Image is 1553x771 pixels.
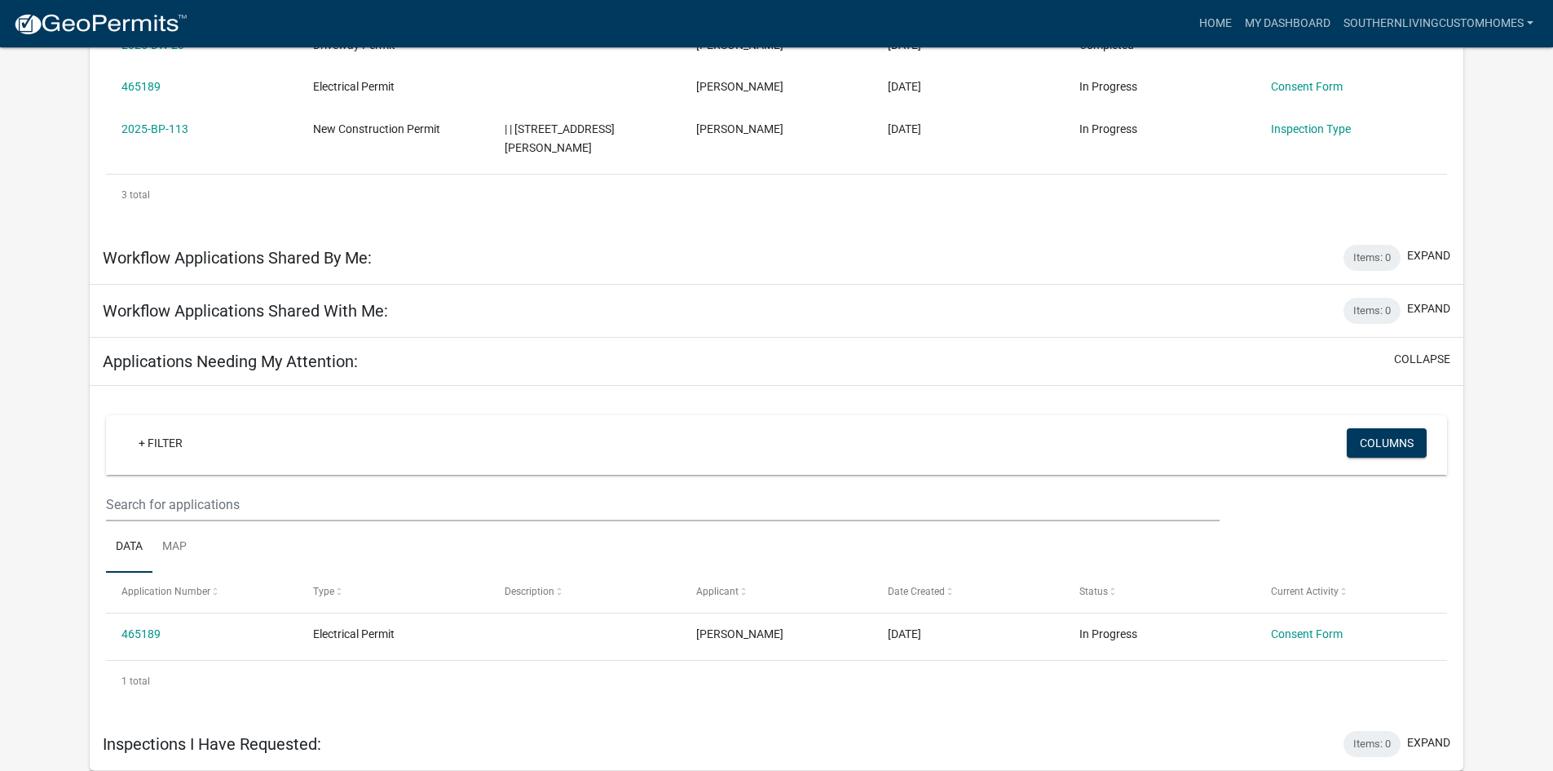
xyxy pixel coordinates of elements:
input: Search for applications [106,488,1219,521]
h5: Applications Needing My Attention: [103,352,358,371]
span: Applicant [696,586,739,597]
datatable-header-cell: Date Created [872,573,1064,612]
span: Type [313,586,334,597]
a: Consent Form [1271,627,1343,640]
h5: Inspections I Have Requested: [103,734,321,754]
span: Current Activity [1271,586,1339,597]
a: 465189 [121,627,161,640]
datatable-header-cell: Type [298,573,489,612]
span: Description [505,586,554,597]
h5: Workflow Applications Shared With Me: [103,301,388,321]
div: 3 total [106,175,1447,215]
span: New Construction Permit [313,122,440,135]
datatable-header-cell: Status [1063,573,1255,612]
span: Status [1079,586,1108,597]
datatable-header-cell: Application Number [106,573,298,612]
span: 08/18/2025 [888,80,921,93]
button: Columns [1347,428,1427,458]
a: Home [1193,8,1238,39]
div: Items: 0 [1343,298,1401,324]
button: expand [1407,247,1450,264]
button: expand [1407,734,1450,751]
span: 08/18/2025 [888,122,921,135]
span: In Progress [1079,122,1137,135]
div: 1 total [106,661,1447,702]
button: expand [1407,300,1450,317]
span: Electrical Permit [313,80,395,93]
div: collapse [90,386,1463,719]
button: collapse [1394,351,1450,368]
span: Electrical Permit [313,627,395,640]
a: SouthernLivingCustomHomes [1337,8,1540,39]
a: Map [152,521,196,574]
span: Date Created [888,586,945,597]
a: 465189 [121,80,161,93]
span: Bailey Smith [696,627,783,640]
a: Consent Form [1271,80,1343,93]
a: My Dashboard [1238,8,1337,39]
datatable-header-cell: Current Activity [1255,573,1446,612]
a: Data [106,521,152,574]
span: In Progress [1079,80,1137,93]
span: Application Number [121,586,210,597]
span: 08/18/2025 [888,627,921,640]
span: Bailey Smith [696,80,783,93]
a: + Filter [126,428,196,458]
span: Bailey Smith [696,122,783,135]
span: | | 9250 Cartledge Rd, Box Springs, Ga 31801 [505,122,615,154]
a: 2025-BP-113 [121,122,188,135]
datatable-header-cell: Description [489,573,681,612]
a: Inspection Type [1271,122,1351,135]
datatable-header-cell: Applicant [681,573,872,612]
h5: Workflow Applications Shared By Me: [103,248,372,268]
div: Items: 0 [1343,245,1401,271]
div: Items: 0 [1343,731,1401,757]
span: In Progress [1079,627,1137,640]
